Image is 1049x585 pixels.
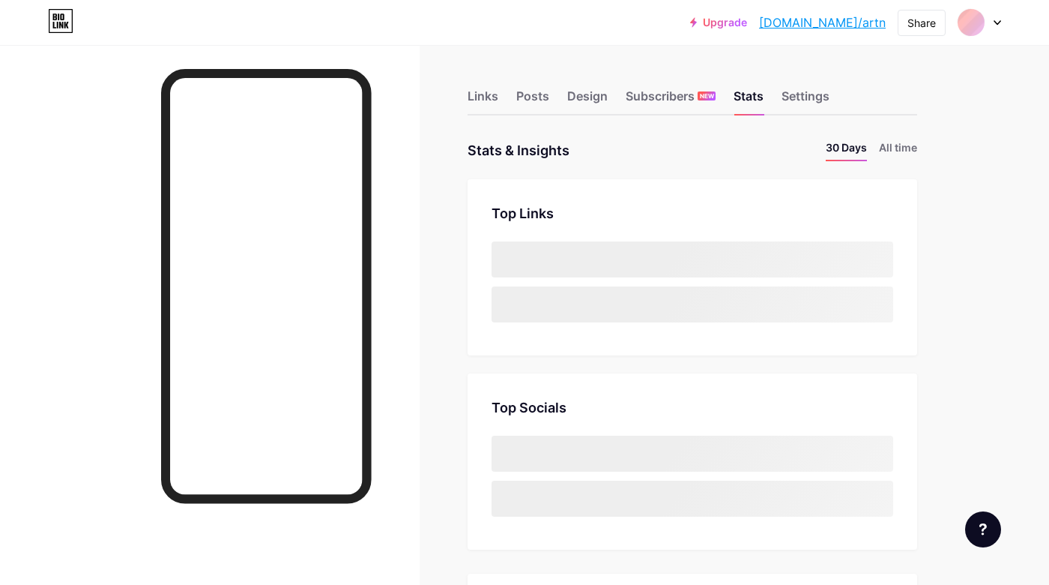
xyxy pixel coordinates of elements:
[759,13,886,31] a: [DOMAIN_NAME]/artn
[626,87,716,114] div: Subscribers
[782,87,829,114] div: Settings
[734,87,764,114] div: Stats
[690,16,747,28] a: Upgrade
[567,87,608,114] div: Design
[879,139,917,161] li: All time
[826,139,867,161] li: 30 Days
[907,15,936,31] div: Share
[700,91,714,100] span: NEW
[492,203,893,223] div: Top Links
[468,87,498,114] div: Links
[516,87,549,114] div: Posts
[468,139,569,161] div: Stats & Insights
[492,397,893,418] div: Top Socials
